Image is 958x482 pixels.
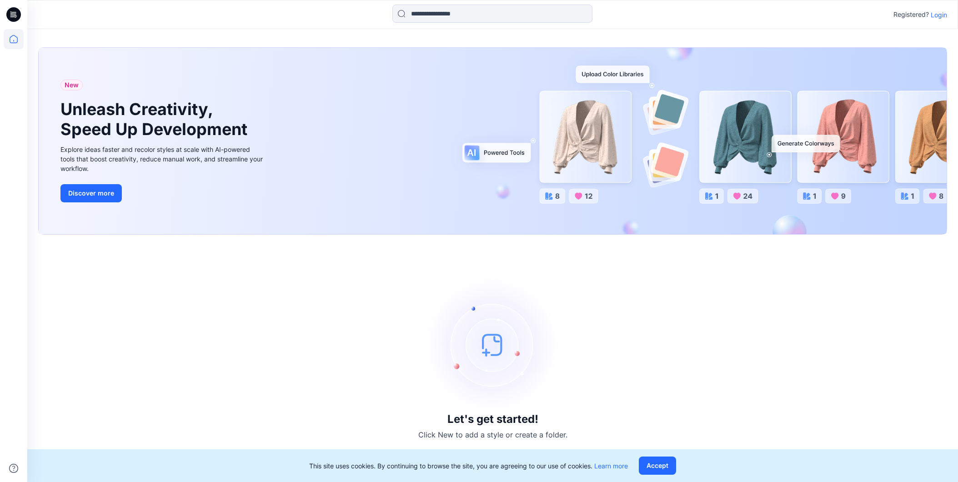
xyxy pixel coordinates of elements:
[60,184,122,202] button: Discover more
[418,429,567,440] p: Click New to add a style or create a folder.
[60,100,251,139] h1: Unleash Creativity, Speed Up Development
[425,276,561,413] img: empty-state-image.svg
[447,413,538,426] h3: Let's get started!
[594,462,628,470] a: Learn more
[893,9,929,20] p: Registered?
[931,10,947,20] p: Login
[60,145,265,173] div: Explore ideas faster and recolor styles at scale with AI-powered tools that boost creativity, red...
[309,461,628,471] p: This site uses cookies. By continuing to browse the site, you are agreeing to our use of cookies.
[639,457,676,475] button: Accept
[60,184,265,202] a: Discover more
[65,80,79,90] span: New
